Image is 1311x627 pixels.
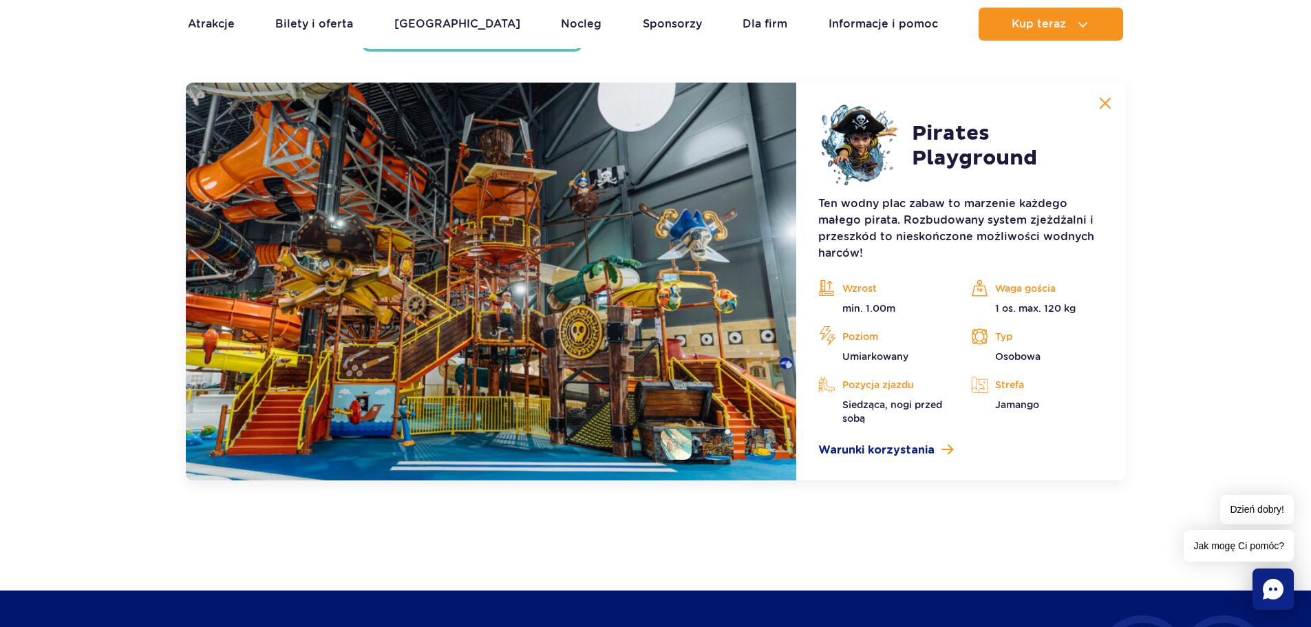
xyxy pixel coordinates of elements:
span: Warunki korzystania [818,442,935,458]
p: Poziom [818,326,950,347]
p: Ten wodny plac zabaw to marzenie każdego małego pirata. Rozbudowany system zjeżdżalni i przeszkód... [818,195,1103,262]
p: Jamango [971,398,1103,412]
a: [GEOGRAPHIC_DATA] [394,8,520,41]
p: 1 os. max. 120 kg [971,301,1103,315]
button: Kup teraz [979,8,1123,41]
a: Dla firm [743,8,787,41]
p: Umiarkowany [818,350,950,363]
p: Strefa [971,374,1103,395]
h2: Pirates Playground [912,121,1103,171]
a: Nocleg [561,8,601,41]
a: Sponsorzy [643,8,702,41]
p: Siedząca, nogi przed sobą [818,398,950,425]
p: Osobowa [971,350,1103,363]
span: Dzień dobry! [1220,495,1294,524]
a: Bilety i oferta [275,8,353,41]
a: Atrakcje [188,8,235,41]
img: 68496b3343aa7861054357.png [818,105,901,187]
span: Jak mogę Ci pomóc? [1184,530,1294,562]
a: Informacje i pomoc [829,8,938,41]
span: Kup teraz [1012,18,1066,30]
p: min. 1.00m [818,301,950,315]
div: Chat [1253,568,1294,610]
p: Typ [971,326,1103,347]
p: Waga gościa [971,278,1103,299]
a: Warunki korzystania [818,442,1103,458]
p: Wzrost [818,278,950,299]
p: Pozycja zjazdu [818,374,950,395]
